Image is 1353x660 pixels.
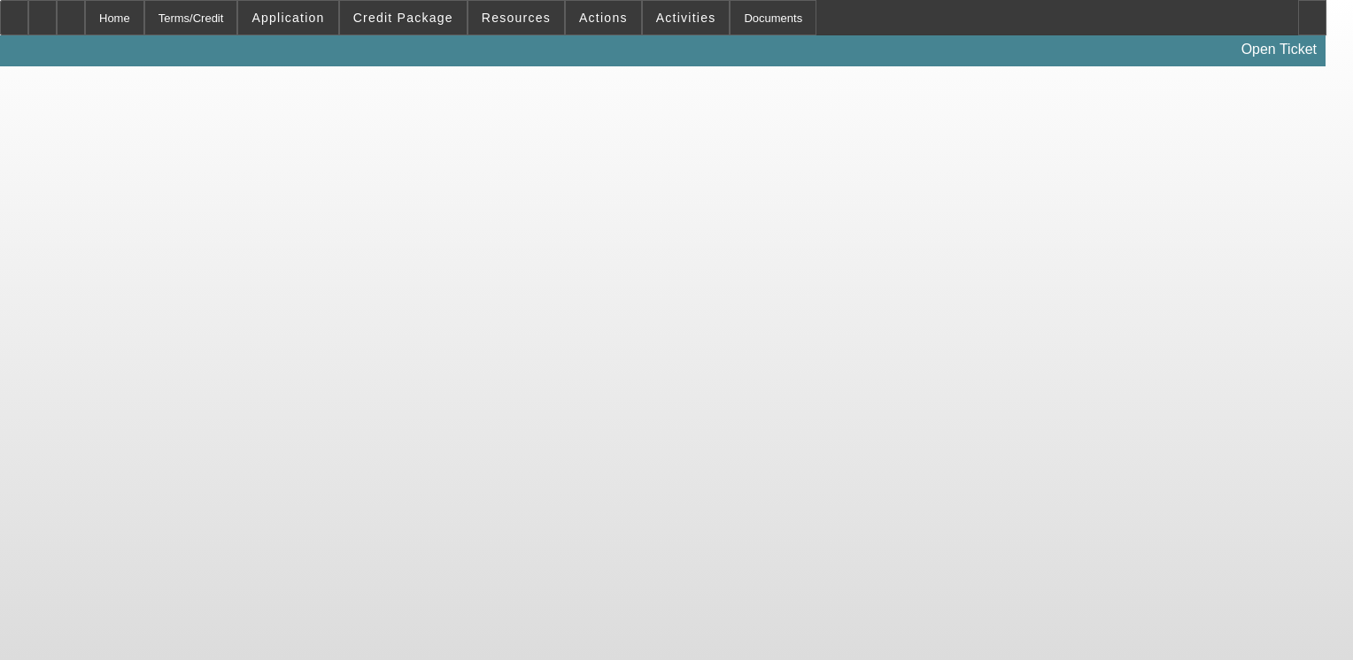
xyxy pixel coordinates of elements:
button: Application [238,1,337,35]
a: Open Ticket [1234,35,1324,65]
span: Application [251,11,324,25]
span: Credit Package [353,11,453,25]
button: Resources [468,1,564,35]
span: Activities [656,11,716,25]
button: Credit Package [340,1,467,35]
button: Actions [566,1,641,35]
button: Activities [643,1,730,35]
span: Resources [482,11,551,25]
span: Actions [579,11,628,25]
